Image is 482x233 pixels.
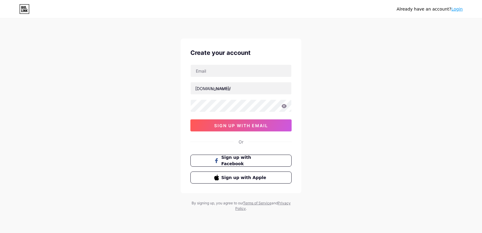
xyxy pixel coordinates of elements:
[191,82,291,94] input: username
[243,201,271,205] a: Terms of Service
[397,6,463,12] div: Already have an account?
[214,123,268,128] span: sign up with email
[451,7,463,11] a: Login
[239,139,243,145] div: Or
[190,119,292,131] button: sign up with email
[221,175,268,181] span: Sign up with Apple
[190,200,292,211] div: By signing up, you agree to our and .
[190,48,292,57] div: Create your account
[191,65,291,77] input: Email
[190,155,292,167] button: Sign up with Facebook
[195,85,231,92] div: [DOMAIN_NAME]/
[221,154,268,167] span: Sign up with Facebook
[190,172,292,184] button: Sign up with Apple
